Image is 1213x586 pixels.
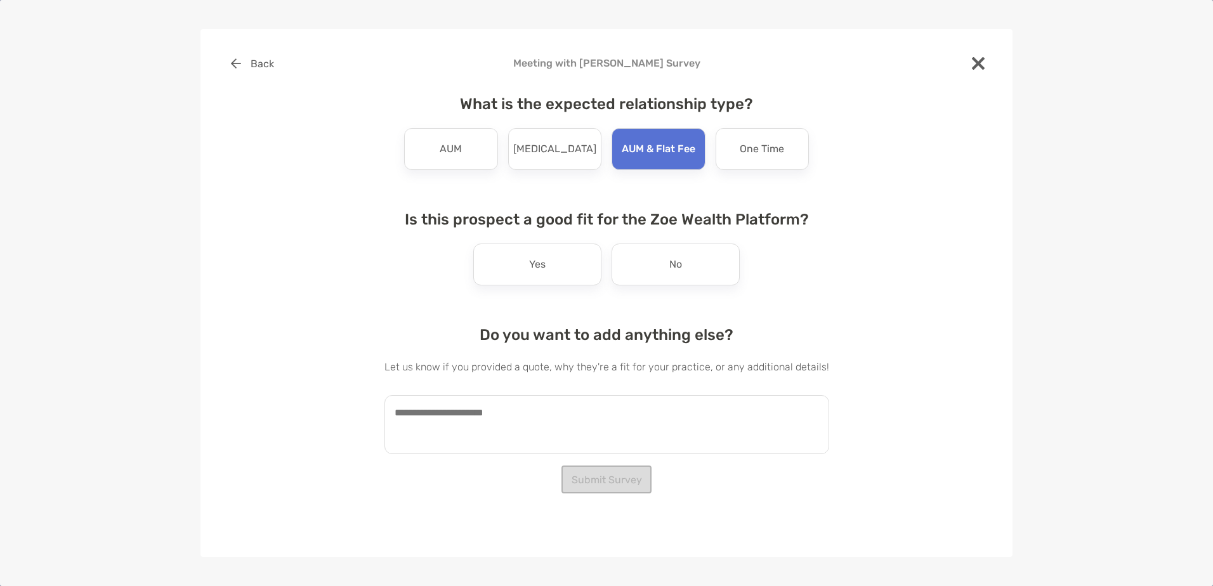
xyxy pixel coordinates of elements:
[440,139,462,159] p: AUM
[384,95,829,113] h4: What is the expected relationship type?
[529,254,546,275] p: Yes
[622,139,695,159] p: AUM & Flat Fee
[231,58,241,68] img: button icon
[384,359,829,375] p: Let us know if you provided a quote, why they're a fit for your practice, or any additional details!
[221,49,284,77] button: Back
[513,139,596,159] p: [MEDICAL_DATA]
[972,57,985,70] img: close modal
[740,139,784,159] p: One Time
[669,254,682,275] p: No
[384,211,829,228] h4: Is this prospect a good fit for the Zoe Wealth Platform?
[384,326,829,344] h4: Do you want to add anything else?
[221,57,992,69] h4: Meeting with [PERSON_NAME] Survey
